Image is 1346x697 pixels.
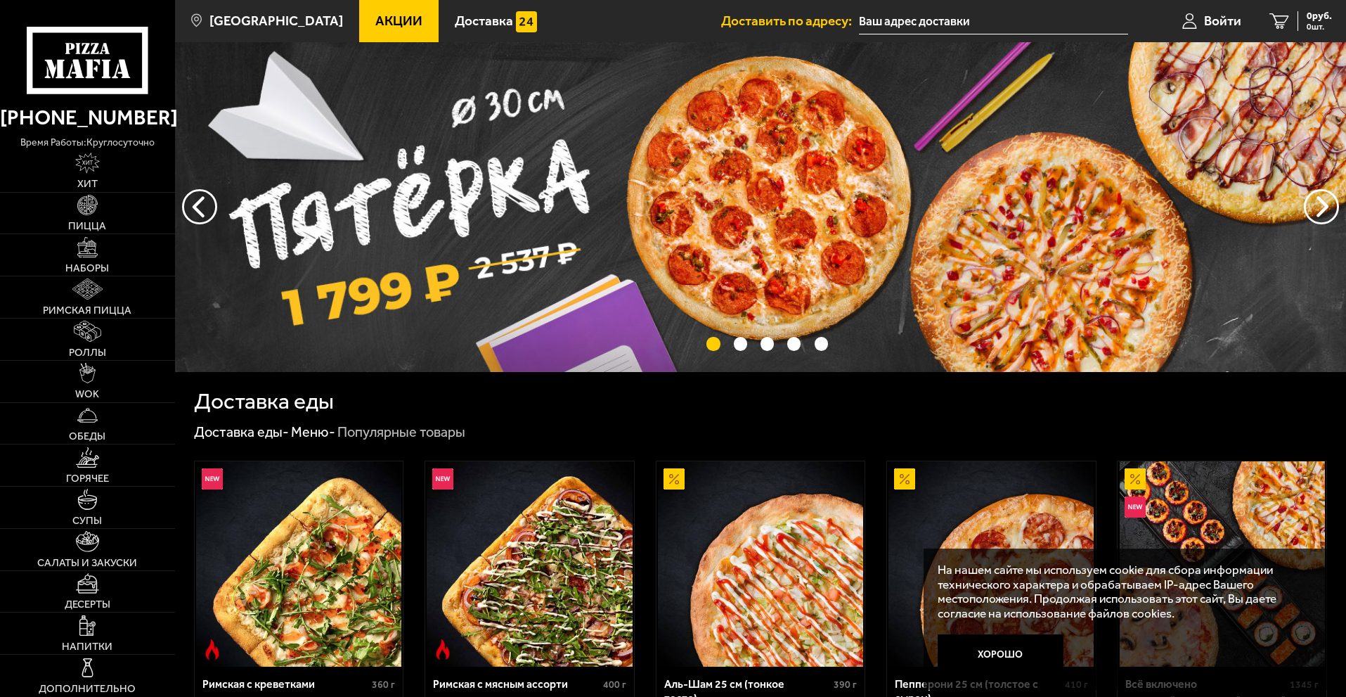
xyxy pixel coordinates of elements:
span: Хит [77,179,98,189]
span: Пицца [68,221,106,231]
span: Напитки [62,641,112,652]
span: [GEOGRAPHIC_DATA] [209,14,343,27]
a: АкционныйПепперони 25 см (толстое с сыром) [887,461,1096,667]
span: Дополнительно [39,684,136,694]
img: Римская с креветками [196,461,401,667]
span: Акции [375,14,422,27]
a: АкционныйНовинкаВсё включено [1118,461,1326,667]
img: Острое блюдо [202,639,223,660]
img: Острое блюдо [432,639,453,660]
span: 0 руб. [1307,11,1332,21]
a: Доставка еды- [194,423,289,440]
span: Римская пицца [43,305,131,316]
span: 400 г [603,679,626,691]
span: Горячее [66,473,109,484]
img: Новинка [432,468,453,490]
span: Наборы [65,263,109,274]
img: Новинка [202,468,223,490]
img: Акционный [664,468,685,490]
div: Римская с креветками [202,677,369,691]
span: Супы [72,516,102,526]
span: 0 шт. [1307,23,1332,31]
button: предыдущий [1304,189,1339,224]
span: Роллы [69,347,106,358]
button: точки переключения [761,337,774,350]
span: 390 г [834,679,857,691]
button: точки переключения [787,337,801,350]
a: Меню- [291,423,335,440]
div: Римская с мясным ассорти [433,677,600,691]
button: следующий [182,189,217,224]
img: 15daf4d41897b9f0e9f617042186c801.svg [516,11,537,32]
span: Доставка [455,14,513,27]
h1: Доставка еды [194,390,334,413]
img: Пепперони 25 см (толстое с сыром) [888,461,1094,667]
a: АкционныйАль-Шам 25 см (тонкое тесто) [656,461,865,667]
a: НовинкаОстрое блюдоРимская с креветками [195,461,403,667]
button: точки переключения [734,337,747,350]
a: НовинкаОстрое блюдоРимская с мясным ассорти [425,461,634,667]
span: Доставить по адресу: [721,14,859,27]
img: Новинка [1125,497,1146,518]
button: точки переключения [706,337,720,350]
img: Акционный [1125,468,1146,490]
img: Всё включено [1120,461,1325,667]
button: Хорошо [938,634,1064,677]
div: Популярные товары [337,423,465,442]
span: WOK [75,389,99,399]
button: точки переключения [815,337,828,350]
img: Акционный [894,468,915,490]
span: 360 г [372,679,395,691]
img: Аль-Шам 25 см (тонкое тесто) [658,461,863,667]
span: Салаты и закуски [37,558,137,568]
span: Войти [1204,14,1241,27]
span: Обеды [69,431,105,442]
span: Десерты [65,599,110,610]
p: На нашем сайте мы используем cookie для сбора информации технического характера и обрабатываем IP... [938,563,1305,621]
img: Римская с мясным ассорти [427,461,632,667]
input: Ваш адрес доставки [859,8,1128,34]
